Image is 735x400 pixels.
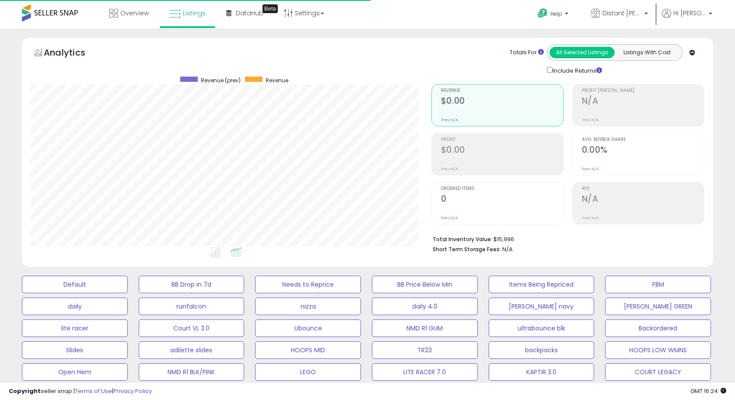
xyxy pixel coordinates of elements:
[582,186,704,191] span: ROI
[255,363,361,381] button: LEGO
[441,145,563,157] h2: $0.00
[605,298,711,315] button: [PERSON_NAME] GREEN
[502,245,513,253] span: N/A
[372,298,478,315] button: daily 4.0
[605,363,711,381] button: COURT LEGACY
[262,4,278,13] div: Tooltip anchor
[540,65,612,75] div: Include Returns
[441,166,458,172] small: Prev: N/A
[441,186,563,191] span: Ordered Items
[489,276,595,293] button: Items Being Repriced
[441,215,458,221] small: Prev: N/A
[22,341,128,359] button: Slides
[489,363,595,381] button: KAPTIR 3.0
[550,10,562,18] span: Help
[75,387,112,395] a: Terms of Use
[372,319,478,337] button: NMD R1 GUM
[266,77,288,84] span: Revenue
[441,96,563,108] h2: $0.00
[255,276,361,293] button: Needs to Reprice
[582,166,599,172] small: Prev: N/A
[139,298,245,315] button: runfalcon
[582,96,704,108] h2: N/A
[489,319,595,337] button: ultrabounce blk
[433,246,501,253] b: Short Term Storage Fees:
[255,298,361,315] button: nizza
[605,319,711,337] button: Backordered
[549,47,615,58] button: All Selected Listings
[139,319,245,337] button: Court VL 3.0
[582,145,704,157] h2: 0.00%
[441,88,563,93] span: Revenue
[255,319,361,337] button: Ubounce
[9,387,41,395] strong: Copyright
[673,9,706,18] span: Hi [PERSON_NAME]
[605,276,711,293] button: FBM
[255,341,361,359] button: HOOPS MID
[582,88,704,93] span: Profit [PERSON_NAME]
[690,387,726,395] span: 2025-08-14 16:24 GMT
[441,194,563,206] h2: 0
[537,8,548,19] i: Get Help
[22,298,128,315] button: daily
[510,49,544,57] div: Totals For
[372,341,478,359] button: TR23
[139,341,245,359] button: adilette slides
[113,387,152,395] a: Privacy Policy
[201,77,241,84] span: Revenue (prev)
[582,117,599,123] small: Prev: N/A
[372,363,478,381] button: LITE RACER 7.0
[433,235,492,243] b: Total Inventory Value:
[22,319,128,337] button: lite racer
[433,233,698,244] li: $15,996
[614,47,679,58] button: Listings With Cost
[236,9,263,18] span: DataHub
[662,9,712,28] a: Hi [PERSON_NAME]
[44,46,102,61] h5: Analytics
[531,1,577,28] a: Help
[22,363,128,381] button: Open Hem
[602,9,642,18] span: Distant [PERSON_NAME] Enterprises
[605,341,711,359] button: HOOPS LOW WMNS
[372,276,478,293] button: BB Price Below Min
[582,194,704,206] h2: N/A
[489,298,595,315] button: [PERSON_NAME] navy
[139,276,245,293] button: BB Drop in 7d
[441,137,563,142] span: Profit
[582,215,599,221] small: Prev: N/A
[582,137,704,142] span: Avg. Buybox Share
[183,9,206,18] span: Listings
[139,363,245,381] button: NMD R1 BLK/PINK
[441,117,458,123] small: Prev: N/A
[120,9,149,18] span: Overview
[489,341,595,359] button: backpacks
[22,276,128,293] button: Default
[9,387,152,396] div: seller snap | |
